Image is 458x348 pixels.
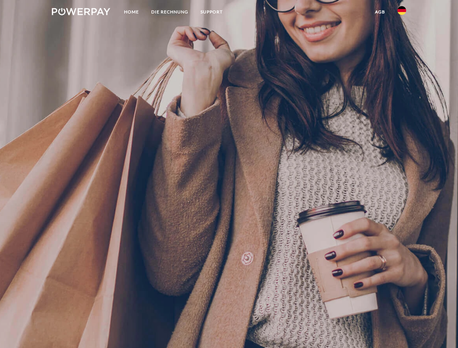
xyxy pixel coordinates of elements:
[145,5,194,18] a: DIE RECHNUNG
[52,8,110,15] img: logo-powerpay-white.svg
[118,5,145,18] a: Home
[194,5,229,18] a: SUPPORT
[369,5,391,18] a: agb
[397,6,406,15] img: de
